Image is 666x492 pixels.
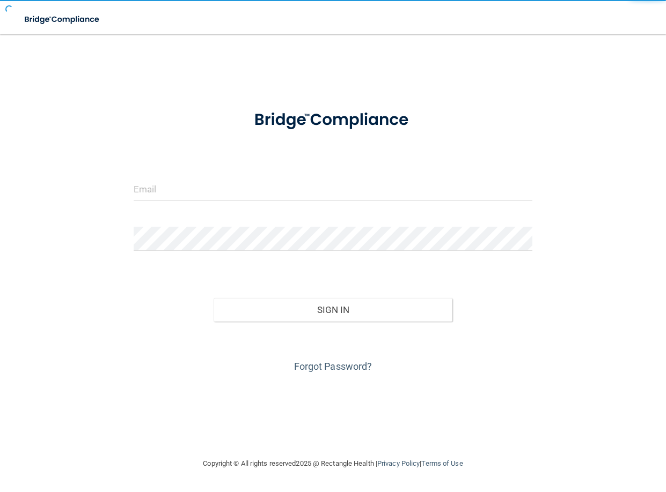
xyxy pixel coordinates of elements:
a: Forgot Password? [294,361,372,372]
img: bridge_compliance_login_screen.278c3ca4.svg [237,99,429,141]
a: Terms of Use [421,459,463,467]
div: Copyright © All rights reserved 2025 @ Rectangle Health | | [137,446,529,481]
button: Sign In [214,298,453,322]
a: Privacy Policy [377,459,420,467]
input: Email [134,177,532,201]
img: bridge_compliance_login_screen.278c3ca4.svg [16,9,109,31]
